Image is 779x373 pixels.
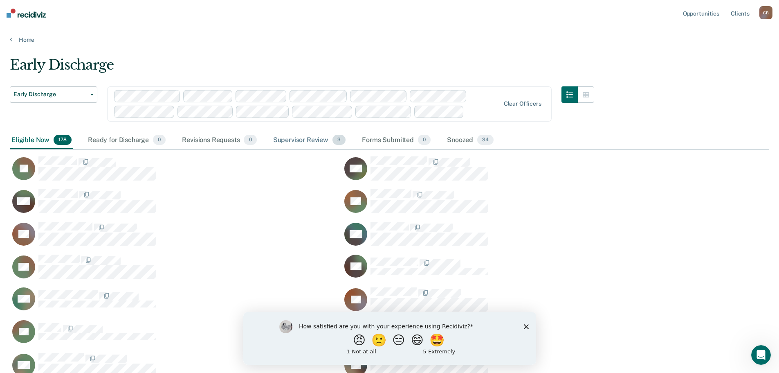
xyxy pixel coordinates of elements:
[10,320,342,353] div: CaseloadOpportunityCell-6801157
[244,135,256,145] span: 0
[504,100,541,107] div: Clear officers
[153,135,166,145] span: 0
[243,312,536,365] iframe: Survey by Kim from Recidiviz
[332,135,346,145] span: 3
[342,222,674,254] div: CaseloadOpportunityCell-6968082
[10,254,342,287] div: CaseloadOpportunityCell-1006981
[342,254,674,287] div: CaseloadOpportunityCell-6512276
[13,91,87,98] span: Early Discharge
[10,86,97,103] button: Early Discharge
[342,287,674,320] div: CaseloadOpportunityCell-0205933
[54,135,72,145] span: 178
[759,6,772,19] button: CB
[418,135,431,145] span: 0
[342,189,674,222] div: CaseloadOpportunityCell-1080959
[360,131,432,149] div: Forms Submitted0
[445,131,495,149] div: Snoozed34
[751,345,771,365] iframe: Intercom live chat
[86,131,167,149] div: Ready for Discharge0
[10,287,342,320] div: CaseloadOpportunityCell-6107177
[180,131,258,149] div: Revisions Requests0
[342,156,674,189] div: CaseloadOpportunityCell-6815006
[7,9,46,18] img: Recidiviz
[10,131,73,149] div: Eligible Now178
[272,131,348,149] div: Supervisor Review3
[759,6,772,19] div: C B
[10,222,342,254] div: CaseloadOpportunityCell-6036545
[10,156,342,189] div: CaseloadOpportunityCell-1126071
[10,189,342,222] div: CaseloadOpportunityCell-6739159
[10,36,769,43] a: Home
[10,57,594,80] div: Early Discharge
[477,135,494,145] span: 34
